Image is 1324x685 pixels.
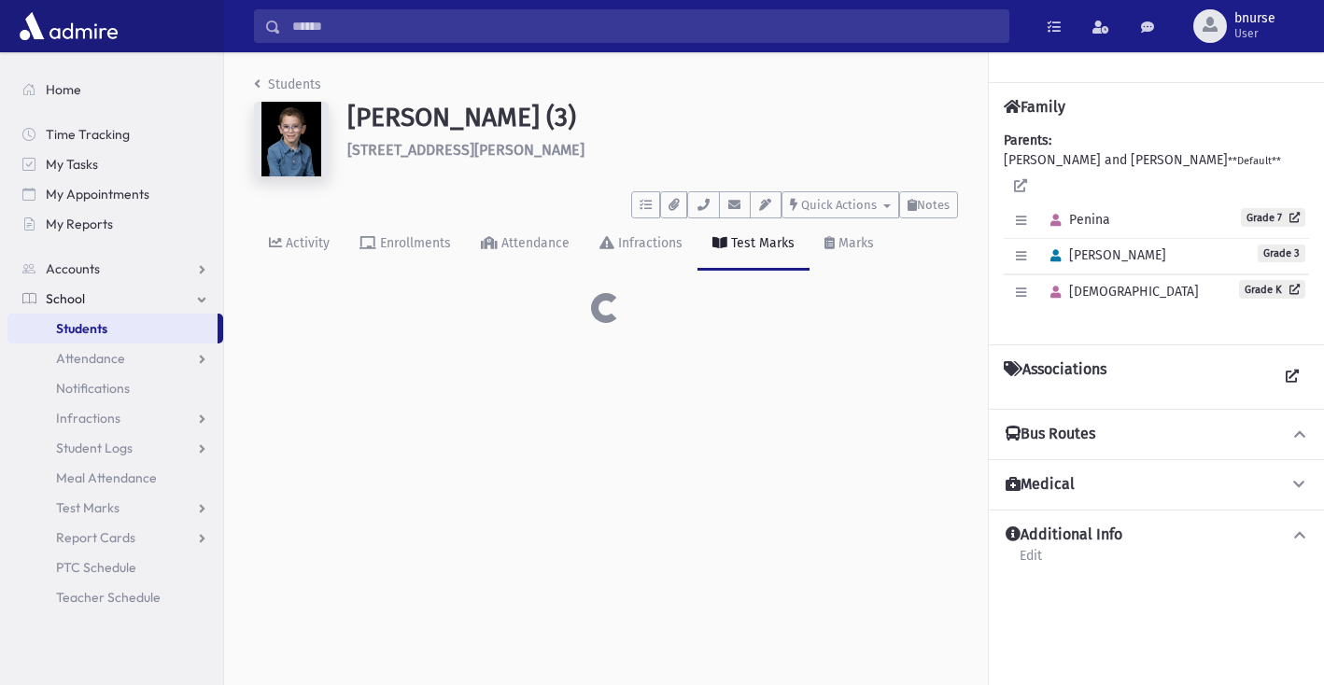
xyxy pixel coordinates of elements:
span: PTC Schedule [56,559,136,576]
input: Search [281,9,1008,43]
a: Marks [810,218,889,271]
div: Attendance [498,235,570,251]
span: [DEMOGRAPHIC_DATA] [1042,284,1199,300]
a: Accounts [7,254,223,284]
button: Medical [1004,475,1309,495]
span: Home [46,81,81,98]
span: School [46,290,85,307]
button: Notes [899,191,958,218]
span: Notifications [56,380,130,397]
span: Penina [1042,212,1110,228]
span: Students [56,320,107,337]
a: Teacher Schedule [7,582,223,612]
a: Grade K [1239,280,1305,299]
span: Accounts [46,260,100,277]
a: Attendance [7,343,223,373]
a: Grade 7 [1241,208,1305,227]
span: Time Tracking [46,126,130,143]
a: Notifications [7,373,223,403]
span: Student Logs [56,440,133,456]
a: Students [7,314,218,343]
span: User [1234,26,1275,41]
h4: Bus Routes [1006,425,1095,444]
div: Test Marks [727,235,795,251]
span: My Appointments [46,186,149,203]
div: Infractions [614,235,683,251]
img: AdmirePro [15,7,122,45]
button: Quick Actions [782,191,899,218]
nav: breadcrumb [254,75,321,102]
a: Infractions [585,218,697,271]
h1: [PERSON_NAME] (3) [347,102,958,133]
a: My Reports [7,209,223,239]
img: ZAAAAAAAAAAAAAAAAAAAAAAAAAAAAAAAAAAAAAAAAAAAAAAAAAAAAAAAAAAAAAAAAAAAAAAAAAAAAAAAAAAAAAAAAAAAAAAAA... [254,102,329,176]
span: Meal Attendance [56,469,157,486]
button: Bus Routes [1004,425,1309,444]
a: Test Marks [697,218,810,271]
a: Edit [1019,545,1043,579]
a: Report Cards [7,523,223,552]
span: Grade 3 [1258,245,1305,262]
span: My Tasks [46,156,98,173]
button: Additional Info [1004,525,1309,545]
a: View all Associations [1275,360,1309,394]
span: Test Marks [56,499,120,516]
div: [PERSON_NAME] and [PERSON_NAME] [1004,131,1309,329]
a: Meal Attendance [7,463,223,493]
a: Home [7,75,223,105]
a: PTC Schedule [7,552,223,582]
span: [PERSON_NAME] [1042,247,1166,263]
a: Enrollments [345,218,466,271]
div: Enrollments [376,235,451,251]
a: Time Tracking [7,119,223,149]
div: Marks [835,235,874,251]
h4: Additional Info [1006,525,1122,545]
div: Activity [282,235,330,251]
span: Notes [917,198,950,212]
span: Quick Actions [801,198,877,212]
a: Infractions [7,403,223,433]
a: Test Marks [7,493,223,523]
h4: Medical [1006,475,1075,495]
h4: Associations [1004,360,1106,394]
h4: Family [1004,98,1065,116]
b: Parents: [1004,133,1051,148]
a: Student Logs [7,433,223,463]
span: Teacher Schedule [56,589,161,606]
span: Attendance [56,350,125,367]
a: My Tasks [7,149,223,179]
span: Report Cards [56,529,135,546]
a: Activity [254,218,345,271]
a: Students [254,77,321,92]
a: School [7,284,223,314]
h6: [STREET_ADDRESS][PERSON_NAME] [347,141,958,159]
span: Infractions [56,410,120,426]
a: Attendance [466,218,585,271]
span: bnurse [1234,11,1275,26]
a: My Appointments [7,179,223,209]
span: My Reports [46,216,113,232]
